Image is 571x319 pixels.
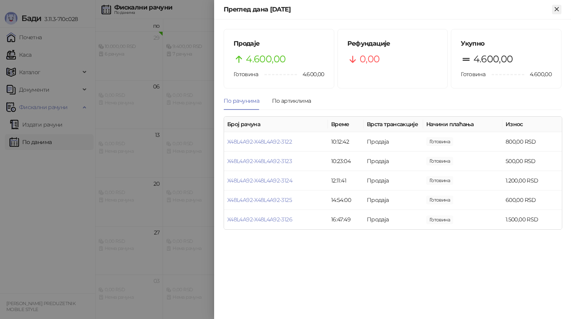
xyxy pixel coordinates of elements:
a: X48L4A92-X48L4A92-3123 [227,158,292,165]
td: 16:47:49 [328,210,364,229]
a: X48L4A92-X48L4A92-3122 [227,138,292,145]
span: 4.600,00 [246,52,285,67]
div: По артиклима [272,96,311,105]
td: Продаја [364,132,423,152]
a: X48L4A92-X48L4A92-3125 [227,196,292,204]
span: 1.500,00 [426,215,453,224]
td: Продаја [364,190,423,210]
td: 12:11:41 [328,171,364,190]
span: 500,00 [426,157,453,165]
th: Број рачуна [224,117,328,132]
span: 1.200,00 [426,176,453,185]
span: 600,00 [426,196,453,204]
th: Начини плаћања [423,117,502,132]
td: 500,00 RSD [502,152,562,171]
a: X48L4A92-X48L4A92-3126 [227,216,292,223]
td: 1.500,00 RSD [502,210,562,229]
h5: Укупно [461,39,552,48]
a: X48L4A92-X48L4A92-3124 [227,177,292,184]
span: 4.600,00 [297,70,324,79]
h5: Продаје [234,39,324,48]
span: 4.600,00 [524,70,552,79]
td: 1.200,00 RSD [502,171,562,190]
td: 600,00 RSD [502,190,562,210]
td: Продаја [364,210,423,229]
button: Close [552,5,561,14]
th: Износ [502,117,562,132]
div: Преглед дана [DATE] [224,5,552,14]
td: 14:54:00 [328,190,364,210]
td: 10:23:04 [328,152,364,171]
th: Време [328,117,364,132]
th: Врста трансакције [364,117,423,132]
td: Продаја [364,171,423,190]
td: Продаја [364,152,423,171]
span: 0,00 [360,52,379,67]
span: Готовина [234,71,258,78]
span: 800,00 [426,137,453,146]
span: Готовина [461,71,485,78]
h5: Рефундације [347,39,438,48]
span: 4.600,00 [473,52,513,67]
td: 10:12:42 [328,132,364,152]
td: 800,00 RSD [502,132,562,152]
div: По рачунима [224,96,259,105]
